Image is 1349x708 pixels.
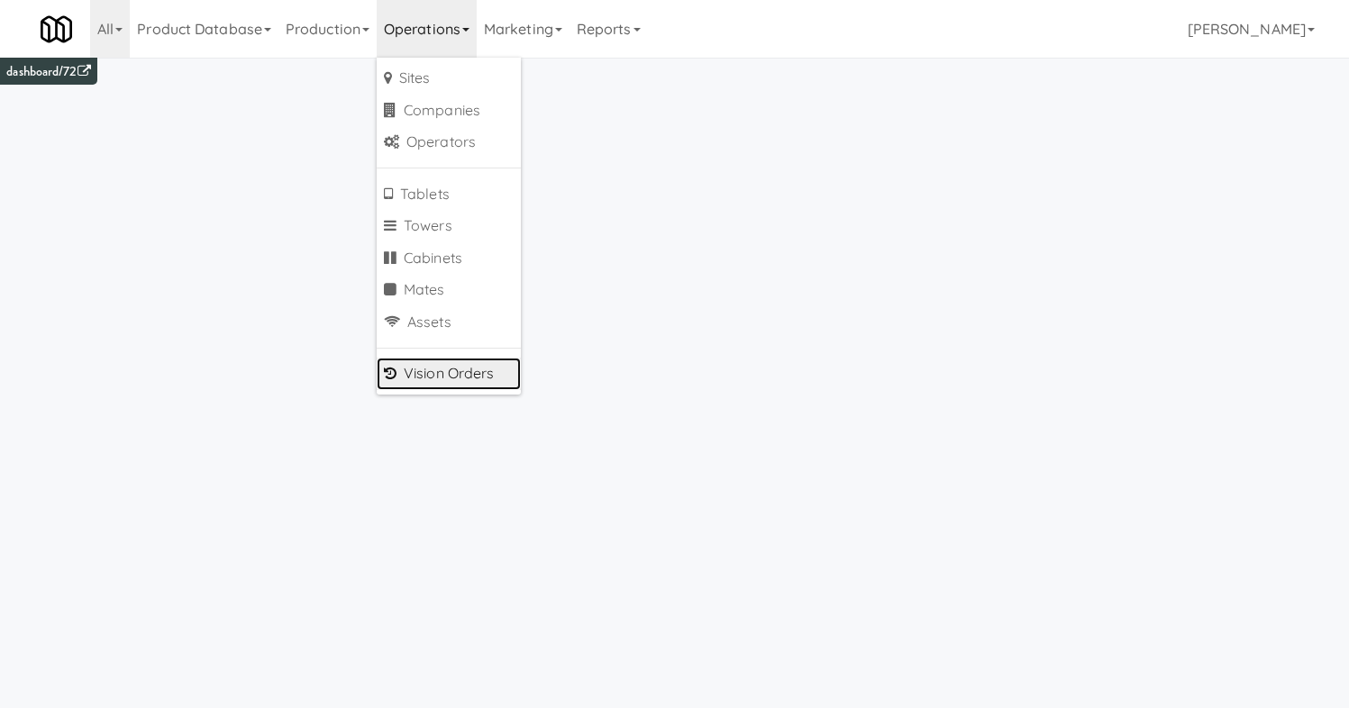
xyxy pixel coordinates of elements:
[377,306,521,339] a: Assets
[41,14,72,45] img: Micromart
[6,62,90,81] a: dashboard/72
[377,178,521,211] a: Tablets
[377,274,521,306] a: Mates
[377,62,521,95] a: Sites
[377,210,521,242] a: Towers
[377,95,521,127] a: Companies
[377,242,521,275] a: Cabinets
[377,126,521,159] a: Operators
[377,358,521,390] a: Vision Orders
